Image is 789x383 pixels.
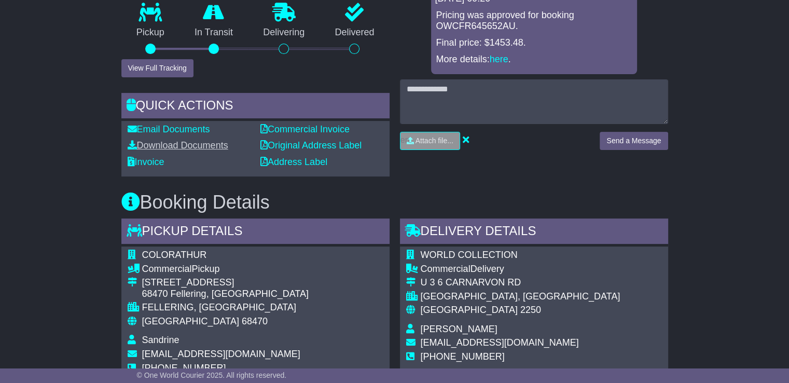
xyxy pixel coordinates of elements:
[128,140,228,151] a: Download Documents
[421,250,518,260] span: WORLD COLLECTION
[142,264,309,275] div: Pickup
[128,157,164,167] a: Invoice
[121,93,390,121] div: Quick Actions
[421,264,470,274] span: Commercial
[142,289,309,300] div: 68470 Fellering, [GEOGRAPHIC_DATA]
[520,305,541,315] span: 2250
[421,324,497,334] span: [PERSON_NAME]
[260,157,327,167] a: Address Label
[421,264,620,275] div: Delivery
[142,363,226,373] span: [PHONE_NUMBER]
[421,291,620,303] div: [GEOGRAPHIC_DATA], [GEOGRAPHIC_DATA]
[600,132,668,150] button: Send a Message
[421,351,505,362] span: [PHONE_NUMBER]
[490,54,508,64] a: here
[142,316,239,326] span: [GEOGRAPHIC_DATA]
[242,316,268,326] span: 68470
[121,192,668,213] h3: Booking Details
[421,277,620,289] div: U 3 6 CARNARVON RD
[320,27,389,38] p: Delivered
[142,250,207,260] span: COLORATHUR
[137,371,287,379] span: © One World Courier 2025. All rights reserved.
[121,27,179,38] p: Pickup
[142,264,192,274] span: Commercial
[121,218,390,247] div: Pickup Details
[421,337,579,348] span: [EMAIL_ADDRESS][DOMAIN_NAME]
[260,124,350,134] a: Commercial Invoice
[142,349,300,359] span: [EMAIL_ADDRESS][DOMAIN_NAME]
[400,218,668,247] div: Delivery Details
[436,10,632,32] p: Pricing was approved for booking OWCFR645652AU.
[248,27,320,38] p: Delivering
[142,277,309,289] div: [STREET_ADDRESS]
[179,27,248,38] p: In Transit
[142,335,179,345] span: Sandrine
[142,302,309,313] div: FELLERING, [GEOGRAPHIC_DATA]
[128,124,210,134] a: Email Documents
[121,59,193,77] button: View Full Tracking
[421,305,518,315] span: [GEOGRAPHIC_DATA]
[436,54,632,65] p: More details: .
[260,140,362,151] a: Original Address Label
[436,37,632,49] p: Final price: $1453.48.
